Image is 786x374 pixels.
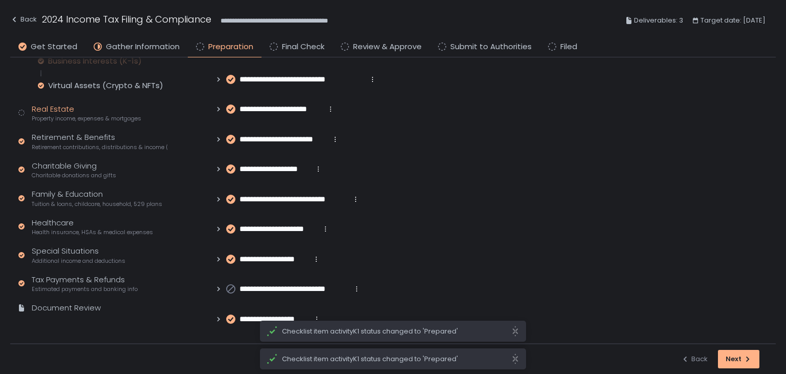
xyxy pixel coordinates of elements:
[282,327,511,336] span: Checklist item activityK1 status changed to 'Prepared'
[32,217,153,237] div: Healthcare
[32,302,101,314] div: Document Review
[32,228,153,236] span: Health insurance, HSAs & medical expenses
[681,355,708,364] div: Back
[560,41,577,53] span: Filed
[32,274,138,294] div: Tax Payments & Refunds
[718,350,759,368] button: Next
[353,41,422,53] span: Review & Approve
[10,13,37,26] div: Back
[32,103,141,123] div: Real Estate
[32,143,167,151] span: Retirement contributions, distributions & income (1099-R, 5498)
[32,132,167,151] div: Retirement & Benefits
[208,41,253,53] span: Preparation
[48,80,163,91] div: Virtual Assets (Crypto & NFTs)
[511,354,519,364] svg: close
[10,12,37,29] button: Back
[32,115,141,122] span: Property income, expenses & mortgages
[32,257,125,265] span: Additional income and deductions
[32,245,125,265] div: Special Situations
[32,285,138,293] span: Estimated payments and banking info
[32,172,116,179] span: Charitable donations and gifts
[282,41,324,53] span: Final Check
[48,56,142,66] div: Business Interests (K-1s)
[31,41,77,53] span: Get Started
[726,355,752,364] div: Next
[681,350,708,368] button: Back
[42,12,211,26] h1: 2024 Income Tax Filing & Compliance
[32,160,116,180] div: Charitable Giving
[701,14,766,27] span: Target date: [DATE]
[106,41,180,53] span: Gather Information
[32,200,162,208] span: Tuition & loans, childcare, household, 529 plans
[511,326,519,337] svg: close
[32,189,162,208] div: Family & Education
[282,355,511,364] span: Checklist item activityK1 status changed to 'Prepared'
[450,41,532,53] span: Submit to Authorities
[634,14,683,27] span: Deliverables: 3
